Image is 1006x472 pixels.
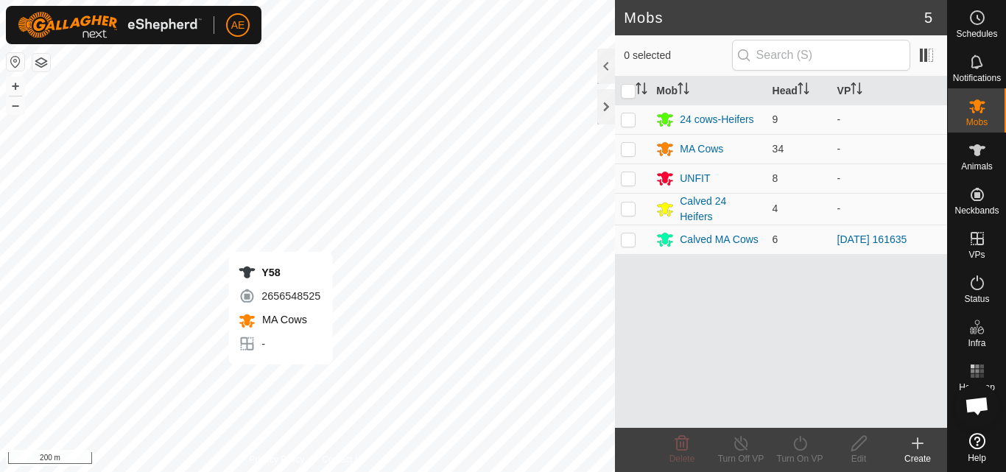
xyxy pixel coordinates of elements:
[831,193,947,225] td: -
[831,134,947,163] td: -
[961,162,993,171] span: Animals
[948,427,1006,468] a: Help
[680,171,710,186] div: UNFIT
[773,202,778,214] span: 4
[322,453,365,466] a: Contact Us
[773,143,784,155] span: 34
[711,452,770,465] div: Turn Off VP
[770,452,829,465] div: Turn On VP
[250,453,305,466] a: Privacy Policy
[680,232,759,247] div: Calved MA Cows
[831,163,947,193] td: -
[968,250,985,259] span: VPs
[773,113,778,125] span: 9
[837,233,907,245] a: [DATE] 161635
[680,194,760,225] div: Calved 24 Heifers
[959,383,995,392] span: Heatmap
[955,384,999,428] a: Open chat
[966,118,988,127] span: Mobs
[7,96,24,114] button: –
[798,85,809,96] p-sorticon: Activate to sort
[32,54,50,71] button: Map Layers
[732,40,910,71] input: Search (S)
[888,452,947,465] div: Create
[636,85,647,96] p-sorticon: Activate to sort
[829,452,888,465] div: Edit
[624,9,924,27] h2: Mobs
[954,206,999,215] span: Neckbands
[650,77,766,105] th: Mob
[773,233,778,245] span: 6
[7,53,24,71] button: Reset Map
[624,48,731,63] span: 0 selected
[767,77,831,105] th: Head
[953,74,1001,82] span: Notifications
[231,18,245,33] span: AE
[7,77,24,95] button: +
[258,314,307,325] span: MA Cows
[956,29,997,38] span: Schedules
[831,77,947,105] th: VP
[831,105,947,134] td: -
[968,339,985,348] span: Infra
[18,12,202,38] img: Gallagher Logo
[924,7,932,29] span: 5
[964,295,989,303] span: Status
[238,264,320,281] div: Y58
[773,172,778,184] span: 8
[669,454,695,464] span: Delete
[238,287,320,305] div: 2656548525
[968,454,986,462] span: Help
[238,335,320,353] div: -
[680,112,753,127] div: 24 cows-Heifers
[678,85,689,96] p-sorticon: Activate to sort
[851,85,862,96] p-sorticon: Activate to sort
[680,141,723,157] div: MA Cows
